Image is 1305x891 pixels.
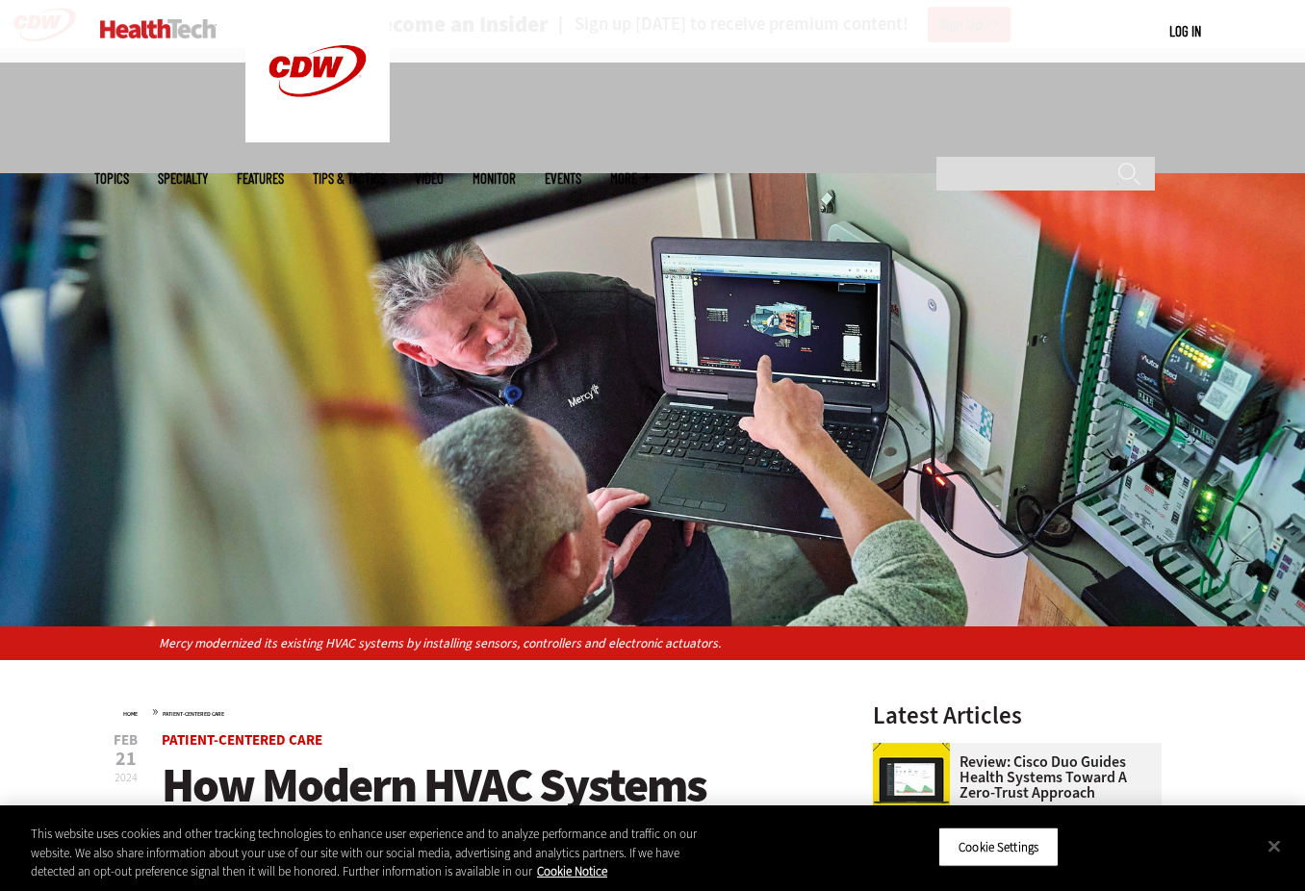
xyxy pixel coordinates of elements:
[100,19,217,38] img: Home
[473,171,516,186] a: MonITor
[158,171,208,186] span: Specialty
[114,733,138,748] span: Feb
[873,743,960,758] a: Cisco Duo
[415,171,444,186] a: Video
[610,171,651,186] span: More
[159,633,1147,654] p: Mercy modernized its existing HVAC systems by installing sensors, controllers and electronic actu...
[938,827,1059,867] button: Cookie Settings
[1253,825,1295,867] button: Close
[94,171,129,186] span: Topics
[1169,21,1201,41] div: User menu
[313,171,386,186] a: Tips & Tactics
[537,863,607,879] a: More information about your privacy
[115,770,138,785] span: 2024
[123,710,138,718] a: Home
[245,127,390,147] a: CDW
[237,171,284,186] a: Features
[873,703,1162,727] h3: Latest Articles
[1169,22,1201,39] a: Log in
[123,703,822,719] div: »
[163,710,224,718] a: Patient-Centered Care
[873,743,950,820] img: Cisco Duo
[545,171,581,186] a: Events
[873,754,1150,801] a: Review: Cisco Duo Guides Health Systems Toward a Zero-Trust Approach
[114,750,138,769] span: 21
[31,825,718,881] div: This website uses cookies and other tracking technologies to enhance user experience and to analy...
[162,730,322,750] a: Patient-Centered Care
